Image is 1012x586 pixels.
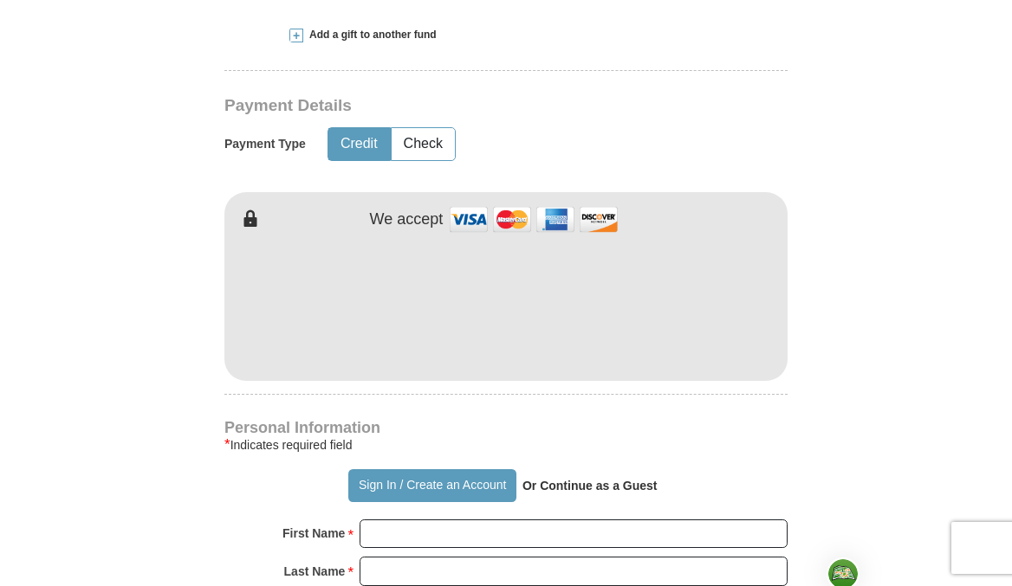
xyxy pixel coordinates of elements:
button: Credit [328,128,390,160]
img: credit cards accepted [447,201,620,238]
h4: We accept [370,210,444,229]
strong: First Name [282,521,345,545]
strong: Last Name [284,559,346,583]
h4: Personal Information [224,421,788,435]
div: Indicates required field [224,435,788,455]
button: Sign In / Create an Account [348,469,516,502]
button: Check [392,128,455,160]
span: Add a gift to another fund [303,28,437,42]
strong: Or Continue as a Guest [522,479,658,493]
h5: Payment Type [224,137,306,151]
h3: Payment Details [224,96,666,116]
